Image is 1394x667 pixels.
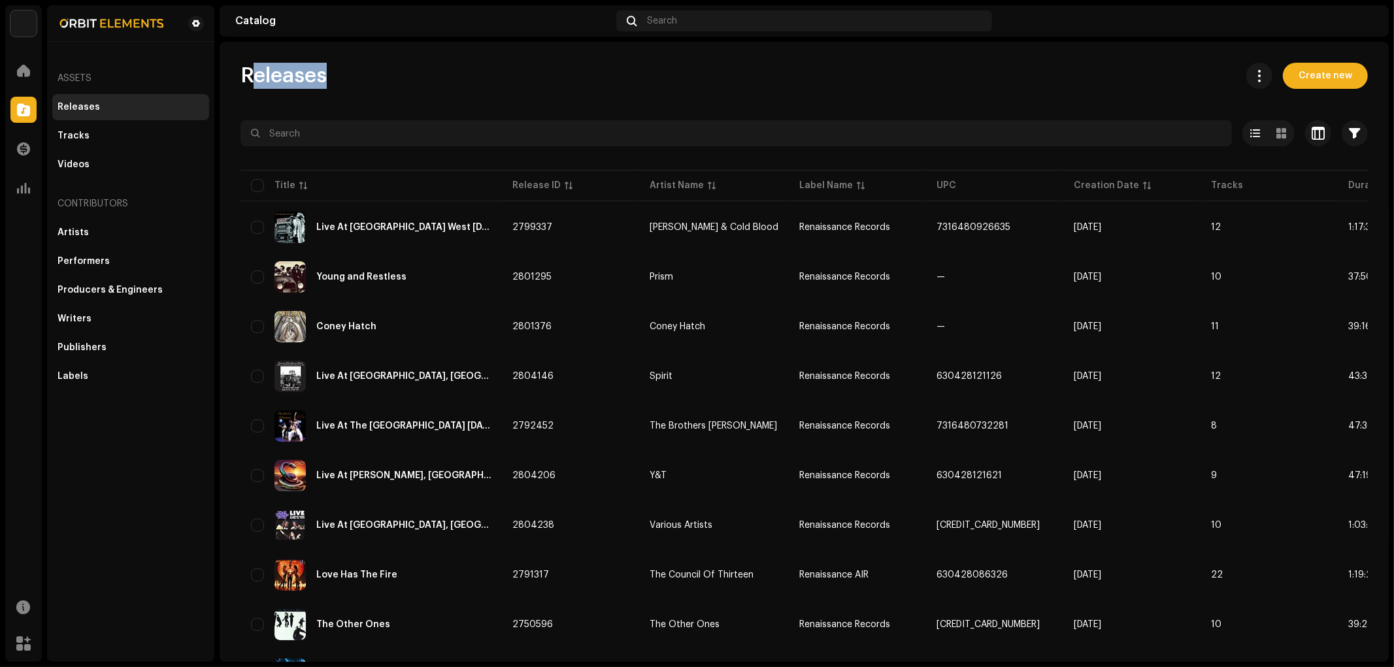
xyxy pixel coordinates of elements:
re-a-nav-header: Assets [52,63,209,94]
span: The Other Ones [650,620,778,629]
img: fcbdb64d-e7a3-49c6-ad14-ad6cde5b7476 [58,16,167,31]
button: Create new [1283,63,1368,89]
span: 2792452 [512,421,554,431]
div: Release ID [512,179,561,192]
span: — [937,272,945,282]
span: 39:28 [1348,620,1373,629]
span: 9 [1211,471,1217,480]
span: Apr 7, 2025 [1074,620,1101,629]
span: May 7, 2025 [1074,421,1101,431]
span: 630428121621 [937,471,1002,480]
img: 1aefb1e2-799e-46bb-ac9a-61f4221455b5 [274,410,306,442]
span: 7316480732281 [937,421,1008,431]
re-a-nav-header: Contributors [52,188,209,220]
div: Live At The Capitol Theater 1980 April 25, 1980 [316,421,491,431]
span: Create new [1299,63,1352,89]
span: Renaissance Records [799,322,890,331]
div: Publishers [58,342,107,353]
span: 43:37 [1348,372,1373,381]
div: Coney Hatch [316,322,376,331]
span: Renaissance Records [799,471,890,480]
span: May 14, 2025 [1074,521,1101,530]
span: May 12, 2025 [1074,322,1101,331]
span: 630428121126 [937,372,1002,381]
span: 10 [1211,620,1221,629]
span: 1:03:51 [1348,521,1377,530]
span: The Council Of Thirteen [650,570,778,579]
re-m-nav-item: Writers [52,306,209,332]
span: 10 [1211,272,1221,282]
span: 2799337 [512,223,552,232]
div: Live At Fillmore West 30th June 1971 [316,223,491,232]
img: 7ffaef10-faf9-4a1e-9544-64501e633387 [274,609,306,640]
re-m-nav-item: Tracks [52,123,209,149]
span: 12 [1211,372,1221,381]
img: a6073e95-e083-4cc3-931f-d6700a78be95 [274,311,306,342]
re-m-nav-item: Videos [52,152,209,178]
div: Live At Circus Krone - Frankfurt, Germany - April 13, 1973 [316,521,491,530]
span: 630428091429 [937,521,1040,530]
span: 1:17:30 [1348,223,1377,232]
span: 5054960323568 [937,620,1040,629]
div: Labels [58,371,88,382]
span: Renaissance Records [799,272,890,282]
span: Renaissance AIR [799,570,869,579]
span: Various Artists [650,521,778,530]
span: The Brothers Johnson [650,421,778,431]
img: 9828bedb-6124-4af6-b1cc-767382dec084 [274,559,306,591]
div: Tracks [58,131,90,141]
div: The Other Ones [316,620,390,629]
img: 1b2f6ba0-9592-4cb9-a9c9-59d21a4724ca [1352,10,1373,31]
span: 11 [1211,322,1219,331]
span: 2804146 [512,372,554,381]
span: 2804206 [512,471,556,480]
span: 2801376 [512,322,552,331]
span: May 14, 2025 [1074,471,1101,480]
span: Search [647,16,677,26]
span: Renaissance Records [799,372,890,381]
div: Artists [58,227,89,238]
span: Renaissance Records [799,620,890,629]
div: Producers & Engineers [58,285,163,295]
span: 47:30 [1348,421,1374,431]
div: Writers [58,314,91,324]
span: Renaissance Records [799,521,890,530]
div: The Other Ones [650,620,720,629]
img: ef7ecab8-c429-4429-94f3-2586b8c50d73 [274,261,306,293]
div: Spirit [650,372,672,381]
div: The Council Of Thirteen [650,570,754,579]
re-m-nav-item: Performers [52,248,209,274]
div: Live At Sherwood Hall, Salinas, California - October 1, 1983 [316,471,491,480]
re-m-nav-item: Producers & Engineers [52,277,209,303]
span: Prism [650,272,778,282]
img: 0029baec-73b5-4e5b-bf6f-b72015a23c67 [10,10,37,37]
div: Performers [58,256,110,267]
input: Search [241,120,1232,146]
img: 24377efc-b516-420c-9a31-e40a1e8dd0a6 [274,510,306,541]
span: May 6, 2025 [1074,570,1101,579]
div: Releases [58,102,100,112]
div: [PERSON_NAME] & Cold Blood [650,223,778,232]
span: Lydia Pense & Cold Blood [650,223,778,232]
div: Prism [650,272,673,282]
div: Title [274,179,295,192]
span: 630428086326 [937,570,1008,579]
div: Love Has The Fire [316,570,397,579]
div: Various Artists [650,521,712,530]
span: 2804238 [512,521,554,530]
span: — [937,322,945,331]
span: Y&T [650,471,778,480]
span: Spirit [650,372,778,381]
span: 2801295 [512,272,552,282]
span: 12 [1211,223,1221,232]
div: Live At Mile Square Park, Fountain Valley, California - October 27, 1991 [Live] [316,372,491,381]
span: 22 [1211,570,1223,579]
span: Renaissance Records [799,421,890,431]
div: Young and Restless [316,272,407,282]
div: Coney Hatch [650,322,705,331]
span: Coney Hatch [650,322,778,331]
div: Artist Name [650,179,704,192]
div: The Brothers [PERSON_NAME] [650,421,777,431]
div: Creation Date [1074,179,1139,192]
